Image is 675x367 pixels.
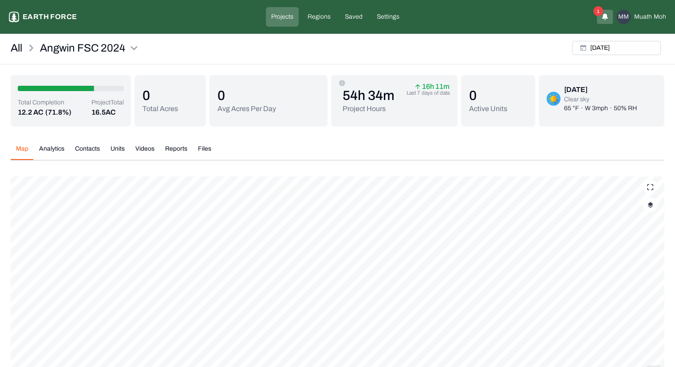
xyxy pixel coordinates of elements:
[142,88,178,104] p: 0
[266,7,299,27] a: Projects
[371,7,405,27] a: Settings
[407,89,450,96] p: Last 7 days of data
[581,104,583,113] p: ·
[18,98,71,107] p: Total Completion
[91,107,124,118] p: 16.5 AC
[564,95,637,104] p: Clear sky
[91,98,124,107] p: Project Total
[142,104,178,114] p: Total Acres
[271,12,293,21] p: Projects
[415,84,420,89] img: arrow
[546,92,561,106] img: clear-sky-DDUEQLQN.png
[616,10,666,24] button: MMMuathMoh
[70,144,105,160] button: Contacts
[18,107,43,118] p: 12.2 AC
[160,144,193,160] button: Reports
[45,107,71,118] p: (71.8%)
[564,104,579,113] p: 65 °F
[377,12,399,21] p: Settings
[345,12,363,21] p: Saved
[18,107,71,118] button: 12.2 AC(71.8%)
[585,104,608,113] p: W 3mph
[339,7,368,27] a: Saved
[217,88,276,104] p: 0
[217,104,276,114] p: Avg Acres Per Day
[654,12,666,21] span: Moh
[40,41,125,55] p: Angwin FSC 2024
[34,144,70,160] button: Analytics
[11,144,34,160] button: Map
[11,41,22,55] a: All
[308,12,331,21] p: Regions
[343,104,395,114] p: Project Hours
[415,84,450,89] p: 16h 11m
[302,7,336,27] a: Regions
[616,10,631,24] div: MM
[469,104,507,114] p: Active Units
[564,84,637,95] div: [DATE]
[23,12,77,22] p: Earth force
[601,12,608,22] button: 1
[593,6,603,16] span: 1
[193,144,217,160] button: Files
[343,88,395,104] p: 54h 34m
[469,88,507,104] p: 0
[130,144,160,160] button: Videos
[614,104,637,113] p: 50% RH
[9,12,19,22] img: earthforce-logo-white-uG4MPadI.svg
[647,202,653,208] img: layerIcon
[634,12,652,21] span: Muath
[610,104,612,113] p: ·
[572,41,661,55] button: [DATE]
[105,144,130,160] button: Units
